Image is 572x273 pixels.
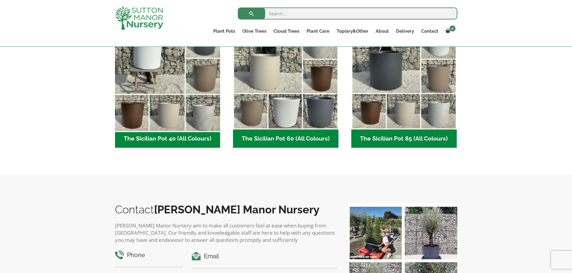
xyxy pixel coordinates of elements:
h4: Email [192,252,337,261]
input: Search... [238,7,457,19]
h2: The Sicilian Pot 85 (All Colours) [351,129,457,148]
a: Visit product category The Sicilian Pot 40 (All Colours) [115,24,220,148]
a: 0 [442,27,457,35]
a: Delivery [392,27,418,35]
img: logo [115,6,163,30]
a: Olive Trees [239,27,270,35]
a: Visit product category The Sicilian Pot 85 (All Colours) [351,24,457,148]
img: The Sicilian Pot 40 (All Colours) [112,22,223,132]
h2: The Sicilian Pot 60 (All Colours) [233,129,338,148]
a: About [372,27,392,35]
span: 0 [449,25,455,31]
img: The Sicilian Pot 60 (All Colours) [233,24,338,129]
h4: Phone [115,251,183,260]
a: Cloud Trees [270,27,303,35]
a: Plant Pots [210,27,239,35]
img: The Sicilian Pot 85 (All Colours) [351,24,457,129]
img: A beautiful multi-stem Spanish Olive tree potted in our luxurious fibre clay pots 😍😍 [405,207,457,259]
img: Our elegant & picturesque Angustifolia Cones are an exquisite addition to your Bay Tree collectio... [349,207,402,259]
h2: Contact [115,203,337,216]
b: [PERSON_NAME] Manor Nursery [154,203,319,216]
a: Topiary&Other [333,27,372,35]
h2: The Sicilian Pot 40 (All Colours) [115,129,220,148]
p: [PERSON_NAME] Manor Nursery aim to make all customers feel at ease when buying from [GEOGRAPHIC_D... [115,222,337,244]
a: Plant Care [303,27,333,35]
a: Contact [418,27,442,35]
a: Visit product category The Sicilian Pot 60 (All Colours) [233,24,338,148]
